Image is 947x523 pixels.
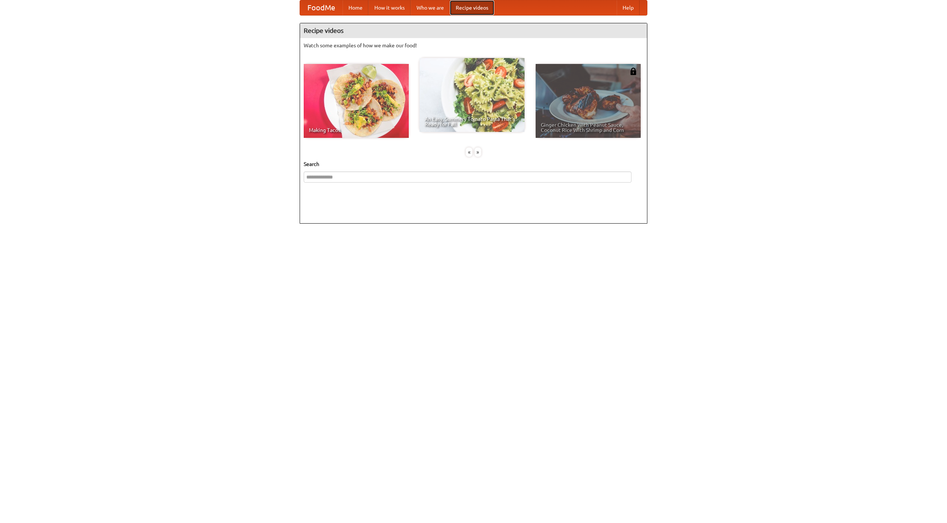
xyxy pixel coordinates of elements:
a: Home [343,0,368,15]
a: Making Tacos [304,64,409,138]
div: » [475,147,481,157]
a: How it works [368,0,411,15]
a: FoodMe [300,0,343,15]
span: An Easy, Summery Tomato Pasta That's Ready for Fall [425,116,519,127]
h5: Search [304,160,643,168]
p: Watch some examples of how we make our food! [304,42,643,49]
a: Recipe videos [450,0,494,15]
a: Help [617,0,640,15]
a: Who we are [411,0,450,15]
h4: Recipe videos [300,23,647,38]
div: « [466,147,472,157]
span: Making Tacos [309,128,404,133]
img: 483408.png [630,68,637,75]
a: An Easy, Summery Tomato Pasta That's Ready for Fall [419,58,525,132]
